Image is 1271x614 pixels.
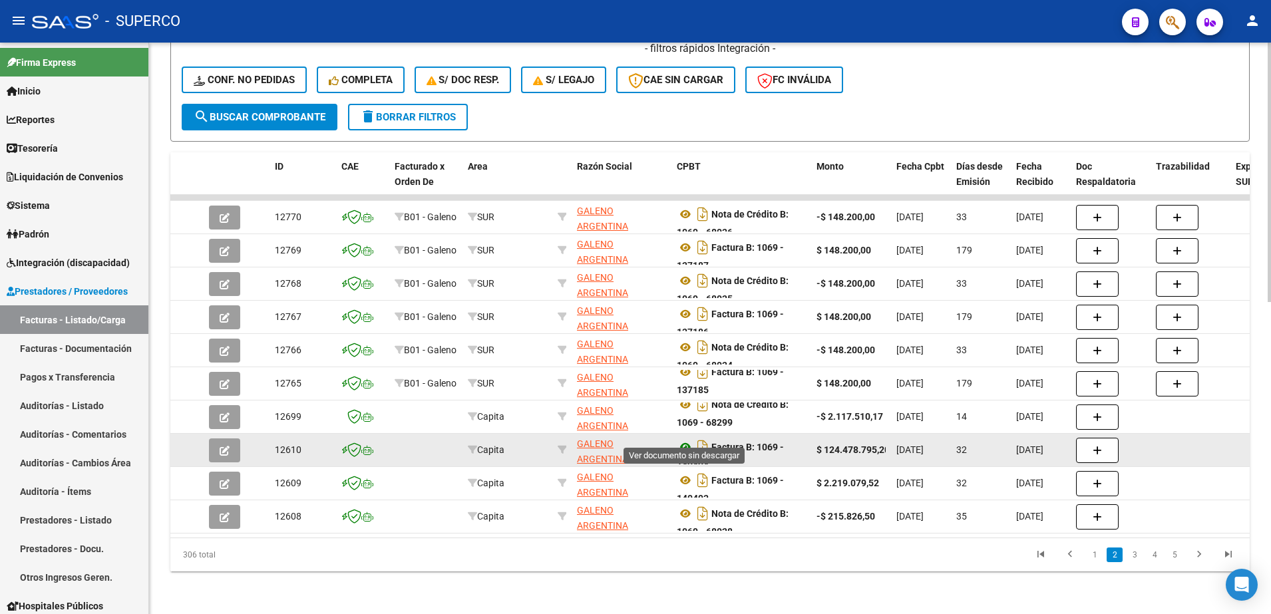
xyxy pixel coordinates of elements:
[194,74,295,86] span: Conf. no pedidas
[956,345,967,355] span: 33
[694,470,711,491] i: Descargar documento
[404,212,456,222] span: B01 - Galeno
[817,378,871,388] strong: $ 148.200,00
[427,74,500,86] span: S/ Doc Resp.
[270,152,336,211] datatable-header-cell: ID
[1151,152,1230,211] datatable-header-cell: Trazabilidad
[896,345,924,355] span: [DATE]
[7,112,55,127] span: Reportes
[896,444,924,455] span: [DATE]
[1156,161,1210,172] span: Trazabilidad
[896,411,924,422] span: [DATE]
[1127,547,1143,562] a: 3
[468,212,494,222] span: SUR
[1216,547,1241,562] a: go to last page
[1226,569,1258,601] div: Open Intercom Messenger
[817,161,844,172] span: Monto
[7,55,76,70] span: Firma Express
[577,239,665,280] span: GALENO ARGENTINA SOCIEDAD ANONIMA
[317,67,405,93] button: Completa
[360,111,456,123] span: Borrar Filtros
[896,245,924,255] span: [DATE]
[896,478,924,488] span: [DATE]
[468,378,494,388] span: SUR
[677,508,789,537] strong: Nota de Crédito B: 1069 - 68028
[341,161,359,172] span: CAE
[468,411,504,422] span: Capita
[677,342,789,371] strong: Nota de Crédito B: 1069 - 68034
[1016,444,1043,455] span: [DATE]
[577,339,665,380] span: GALENO ARGENTINA SOCIEDAD ANONIMA
[577,237,666,265] div: 30522428163
[577,472,665,513] span: GALENO ARGENTINA SOCIEDAD ANONIMA
[1016,245,1043,255] span: [DATE]
[170,538,384,571] div: 306 total
[817,311,871,322] strong: $ 148.200,00
[694,204,711,225] i: Descargar documento
[577,204,666,231] div: 30522428163
[757,74,831,86] span: FC Inválida
[1016,345,1043,355] span: [DATE]
[1016,478,1043,488] span: [DATE]
[677,367,784,395] strong: Factura B: 1069 - 137185
[896,161,944,172] span: Fecha Cpbt
[577,372,665,413] span: GALENO ARGENTINA SOCIEDAD ANONIMA
[275,212,301,222] span: 12770
[1016,278,1043,289] span: [DATE]
[182,104,337,130] button: Buscar Comprobante
[817,212,875,222] strong: -$ 148.200,00
[1087,547,1103,562] a: 1
[7,227,49,241] span: Padrón
[951,152,1011,211] datatable-header-cell: Días desde Emisión
[468,345,494,355] span: SUR
[275,245,301,255] span: 12769
[745,67,843,93] button: FC Inválida
[182,41,1238,56] h4: - filtros rápidos Integración -
[671,152,811,211] datatable-header-cell: CPBT
[956,444,967,455] span: 32
[194,108,210,124] mat-icon: search
[1071,152,1151,211] datatable-header-cell: Doc Respaldatoria
[694,436,711,458] i: Descargar documento
[336,152,389,211] datatable-header-cell: CAE
[1016,511,1043,522] span: [DATE]
[572,152,671,211] datatable-header-cell: Razón Social
[404,278,456,289] span: B01 - Galeno
[182,67,307,93] button: Conf. no pedidas
[677,161,701,172] span: CPBT
[404,378,456,388] span: B01 - Galeno
[395,161,445,187] span: Facturado x Orden De
[677,309,784,337] strong: Factura B: 1069 - 137186
[7,84,41,98] span: Inicio
[275,311,301,322] span: 12767
[956,212,967,222] span: 33
[817,345,875,355] strong: -$ 148.200,00
[404,245,456,255] span: B01 - Galeno
[577,270,666,298] div: 30522428163
[577,272,665,313] span: GALENO ARGENTINA SOCIEDAD ANONIMA
[7,198,50,213] span: Sistema
[462,152,552,211] datatable-header-cell: Area
[677,399,789,428] strong: Nota de Crédito B: 1069 - 68299
[677,475,784,504] strong: Factura B: 1069 - 140493
[616,67,735,93] button: CAE SIN CARGAR
[956,478,967,488] span: 32
[468,311,494,322] span: SUR
[694,394,711,415] i: Descargar documento
[7,141,58,156] span: Tesorería
[956,161,1003,187] span: Días desde Emisión
[694,361,711,383] i: Descargar documento
[275,411,301,422] span: 12699
[817,245,871,255] strong: $ 148.200,00
[1057,547,1083,562] a: go to previous page
[105,7,180,36] span: - SUPERCO
[468,511,504,522] span: Capita
[1085,543,1105,566] li: page 1
[521,67,606,93] button: S/ legajo
[275,444,301,455] span: 12610
[389,152,462,211] datatable-header-cell: Facturado x Orden De
[11,13,27,29] mat-icon: menu
[677,275,789,304] strong: Nota de Crédito B: 1069 - 68035
[956,311,972,322] span: 179
[577,370,666,398] div: 30522428163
